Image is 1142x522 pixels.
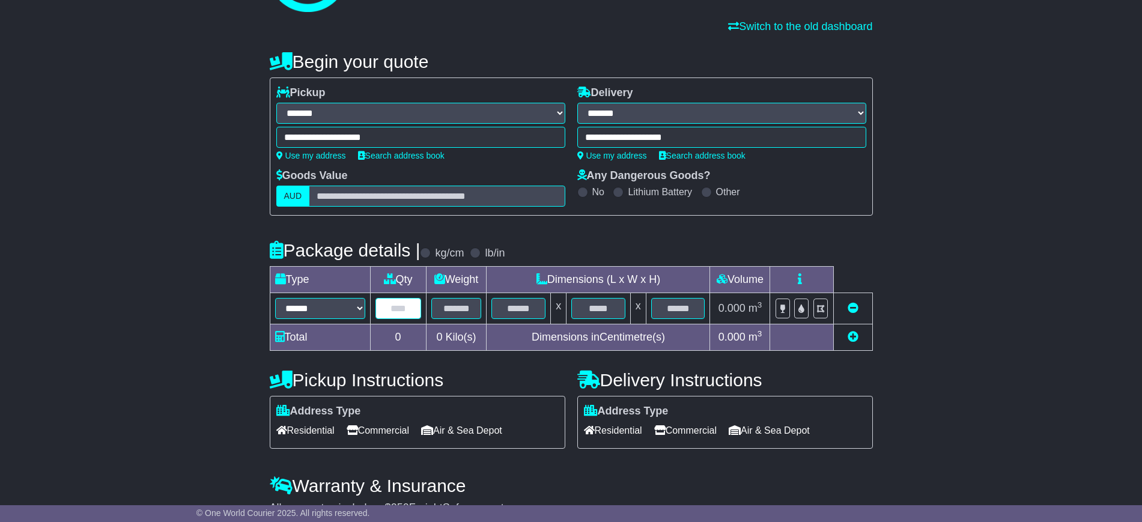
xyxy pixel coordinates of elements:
[577,169,711,183] label: Any Dangerous Goods?
[276,421,335,440] span: Residential
[358,151,445,160] a: Search address book
[276,169,348,183] label: Goods Value
[710,267,770,293] td: Volume
[848,302,858,314] a: Remove this item
[749,331,762,343] span: m
[370,267,426,293] td: Qty
[391,502,409,514] span: 250
[848,331,858,343] a: Add new item
[592,186,604,198] label: No
[196,508,370,518] span: © One World Courier 2025. All rights reserved.
[577,86,633,100] label: Delivery
[485,247,505,260] label: lb/in
[270,240,421,260] h4: Package details |
[270,267,370,293] td: Type
[630,293,646,324] td: x
[347,421,409,440] span: Commercial
[749,302,762,314] span: m
[584,405,669,418] label: Address Type
[436,331,442,343] span: 0
[551,293,566,324] td: x
[758,329,762,338] sup: 3
[628,186,692,198] label: Lithium Battery
[270,502,873,515] div: All our quotes include a $ FreightSafe warranty.
[276,186,310,207] label: AUD
[718,302,746,314] span: 0.000
[487,267,710,293] td: Dimensions (L x W x H)
[421,421,502,440] span: Air & Sea Depot
[728,20,872,32] a: Switch to the old dashboard
[435,247,464,260] label: kg/cm
[659,151,746,160] a: Search address book
[718,331,746,343] span: 0.000
[270,476,873,496] h4: Warranty & Insurance
[758,300,762,309] sup: 3
[270,52,873,71] h4: Begin your quote
[270,324,370,351] td: Total
[716,186,740,198] label: Other
[487,324,710,351] td: Dimensions in Centimetre(s)
[729,421,810,440] span: Air & Sea Depot
[584,421,642,440] span: Residential
[577,370,873,390] h4: Delivery Instructions
[654,421,717,440] span: Commercial
[276,151,346,160] a: Use my address
[370,324,426,351] td: 0
[270,370,565,390] h4: Pickup Instructions
[276,405,361,418] label: Address Type
[426,324,487,351] td: Kilo(s)
[577,151,647,160] a: Use my address
[426,267,487,293] td: Weight
[276,86,326,100] label: Pickup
